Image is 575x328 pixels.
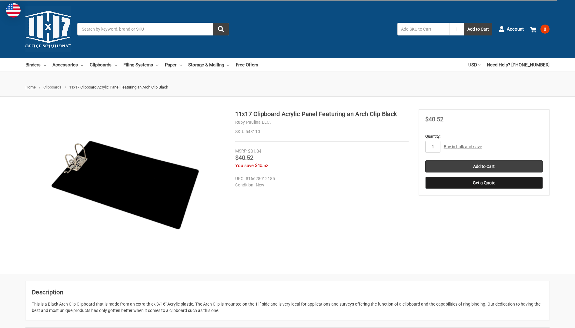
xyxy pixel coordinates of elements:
h2: Description [32,288,543,297]
div: This is a Black Arch Clip Clipboard that is made from an extra thick 3/16'' Acrylic plastic. The ... [32,301,543,314]
dt: Condition: [235,182,254,188]
label: Quantity: [425,133,543,139]
button: Get a Quote [425,177,543,189]
span: $40.52 [425,115,443,123]
span: $40.52 [255,163,268,168]
dd: 816628012185 [235,176,406,182]
a: Need Help? [PHONE_NUMBER] [487,58,550,72]
a: Clipboards [90,58,117,72]
dt: SKU: [235,129,244,135]
a: Ruby Paulina LLC. [235,120,271,125]
a: 0 [530,21,550,37]
a: Home [25,85,36,89]
a: Paper [165,58,182,72]
img: 11x17.com [25,6,71,52]
a: Clipboards [43,85,62,89]
input: Add to Cart [425,160,543,172]
span: $81.04 [248,149,261,154]
span: $40.52 [235,154,253,161]
dd: 548110 [235,129,409,135]
h1: 11x17 Clipboard Acrylic Panel Featuring an Arch Clip Black [235,109,409,119]
span: 0 [540,25,550,34]
a: Storage & Mailing [188,58,229,72]
dd: New [235,182,406,188]
input: Add SKU to Cart [397,23,450,35]
a: Free Offers [236,58,258,72]
button: Add to Cart [464,23,492,35]
a: Binders [25,58,46,72]
div: MSRP [235,148,247,154]
img: duty and tax information for United States [6,3,21,18]
span: Account [507,26,524,33]
input: Search by keyword, brand or SKU [77,23,229,35]
a: Account [499,21,524,37]
a: Filing Systems [123,58,159,72]
a: USD [468,58,480,72]
a: Buy in bulk and save [444,144,482,149]
span: You save [235,163,254,168]
a: Accessories [52,58,83,72]
dt: UPC: [235,176,244,182]
img: 11x17 Clipboard Acrylic Panel Featuring an Arch Clip Black [49,109,201,261]
span: 11x17 Clipboard Acrylic Panel Featuring an Arch Clip Black [69,85,168,89]
iframe: Google Customer Reviews [525,312,575,328]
